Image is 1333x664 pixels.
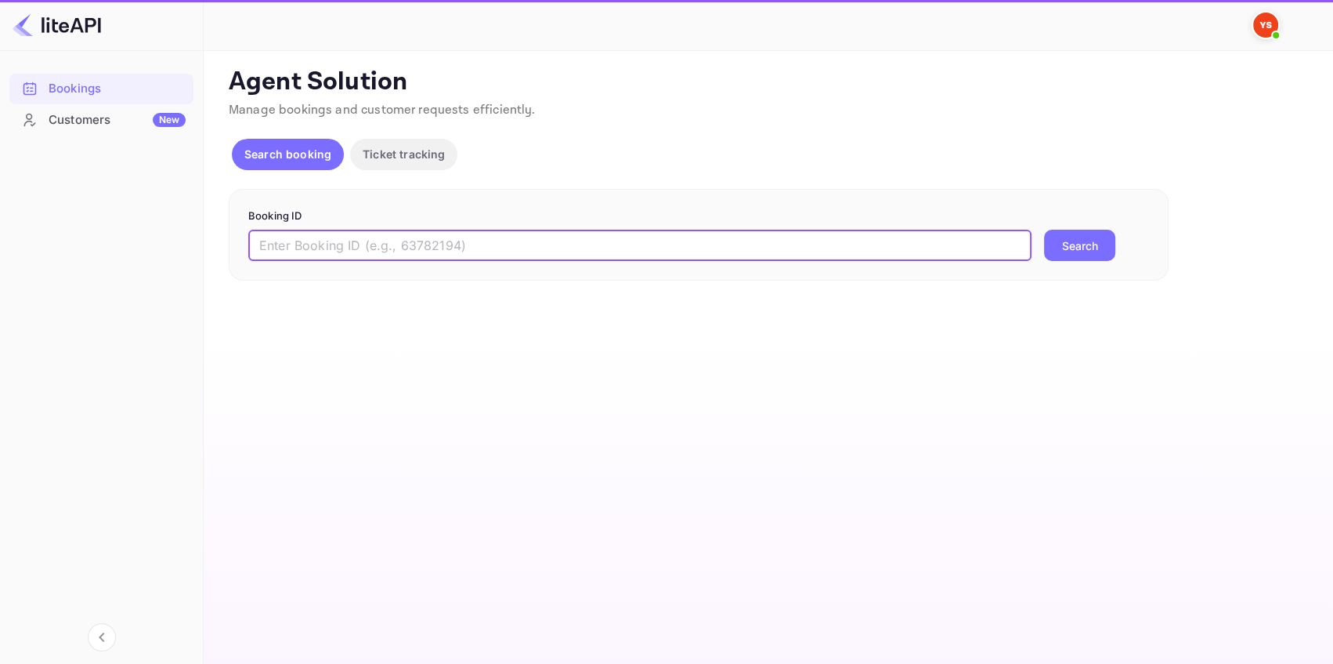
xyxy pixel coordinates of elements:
[9,105,193,134] a: CustomersNew
[9,74,193,104] div: Bookings
[9,105,193,136] div: CustomersNew
[363,146,445,162] p: Ticket tracking
[229,67,1305,98] p: Agent Solution
[244,146,331,162] p: Search booking
[1253,13,1278,38] img: Yandex Support
[13,13,101,38] img: LiteAPI logo
[88,623,116,651] button: Collapse navigation
[248,209,1149,224] p: Booking ID
[49,80,186,98] div: Bookings
[1044,230,1115,261] button: Search
[49,111,186,129] div: Customers
[229,102,536,118] span: Manage bookings and customer requests efficiently.
[248,230,1031,261] input: Enter Booking ID (e.g., 63782194)
[153,113,186,127] div: New
[9,74,193,103] a: Bookings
